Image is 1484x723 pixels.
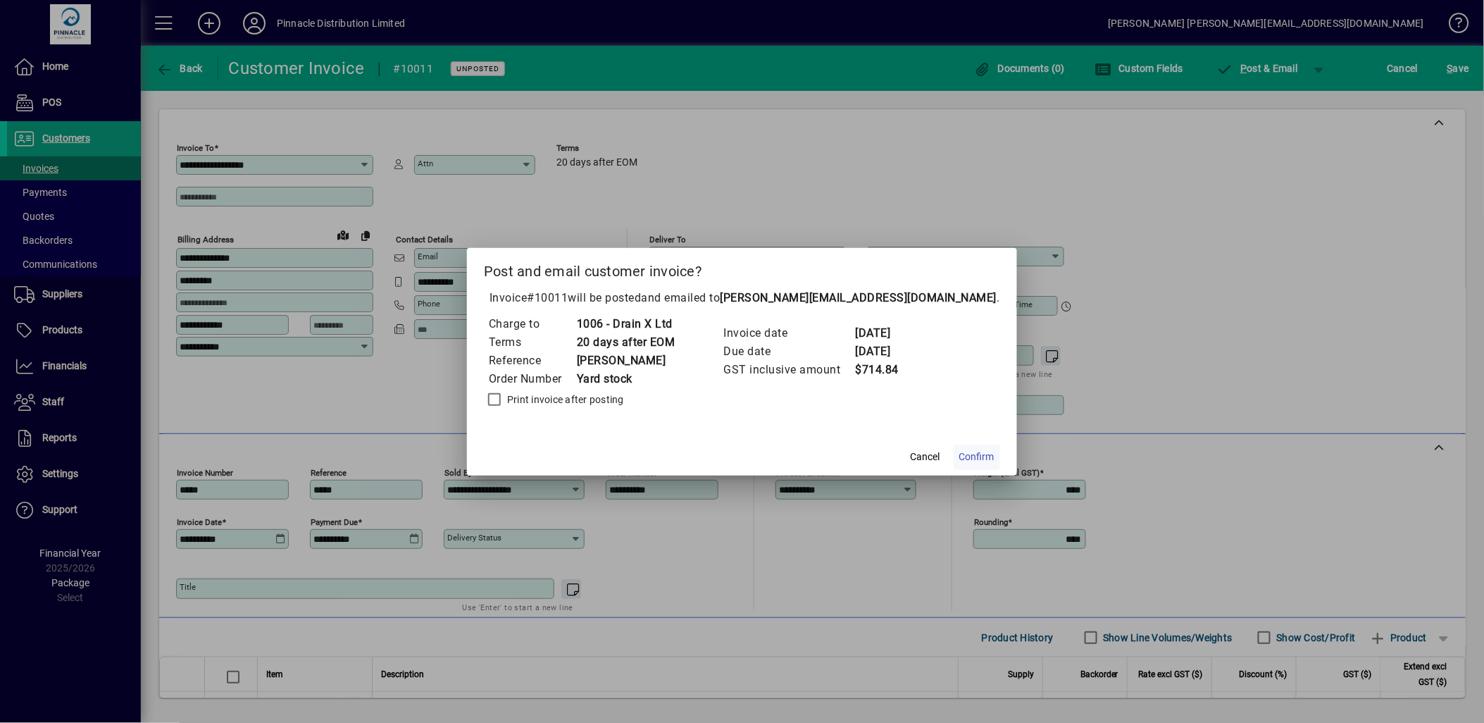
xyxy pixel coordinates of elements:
[467,248,1017,289] h2: Post and email customer invoice?
[721,291,997,304] b: [PERSON_NAME][EMAIL_ADDRESS][DOMAIN_NAME]
[855,324,911,342] td: [DATE]
[723,361,855,379] td: GST inclusive amount
[855,361,911,379] td: $714.84
[576,370,675,388] td: Yard stock
[954,445,1000,470] button: Confirm
[484,290,1000,307] p: Invoice will be posted .
[488,333,576,352] td: Terms
[488,315,576,333] td: Charge to
[528,291,568,304] span: #10011
[488,352,576,370] td: Reference
[504,393,624,407] label: Print invoice after posting
[855,342,911,361] td: [DATE]
[488,370,576,388] td: Order Number
[903,445,948,470] button: Cancel
[723,342,855,361] td: Due date
[723,324,855,342] td: Invoice date
[576,315,675,333] td: 1006 - Drain X Ltd
[959,450,994,464] span: Confirm
[642,291,997,304] span: and emailed to
[911,450,940,464] span: Cancel
[576,333,675,352] td: 20 days after EOM
[576,352,675,370] td: [PERSON_NAME]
